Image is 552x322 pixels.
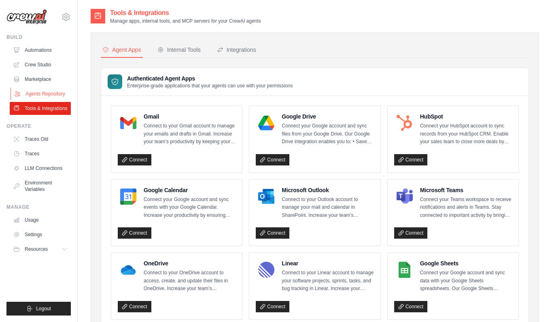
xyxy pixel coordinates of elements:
[215,42,258,58] button: Integrations
[256,301,289,312] a: Connect
[420,122,512,146] p: Connect your HubSpot account to sync records from your HubSpot CRM. Enable your sales team to clo...
[6,9,47,25] img: Logo
[282,112,374,121] h4: Google Drive
[144,196,236,220] p: Connect your Google account and sync events with your Google Calendar. Increase your productivity...
[156,42,202,58] button: Internal Tools
[144,259,236,267] h4: OneDrive
[10,228,71,241] a: Settings
[394,154,428,165] a: Connect
[258,189,274,205] img: Microsoft Outlook Logo
[6,123,71,129] div: Operate
[118,301,151,312] a: Connect
[144,112,236,121] h4: Gmail
[256,227,289,239] a: Connect
[420,259,512,267] h4: Google Sheets
[120,115,136,131] img: Gmail Logo
[157,46,201,54] div: Internal Tools
[420,269,512,293] p: Connect your Google account and sync data with your Google Sheets spreadsheets. Our Google Sheets...
[6,34,71,40] div: Build
[110,8,261,18] h2: Tools & Integrations
[282,186,374,194] h4: Microsoft Outlook
[282,259,374,267] h4: Linear
[256,154,289,165] a: Connect
[10,162,71,175] a: LLM Connections
[258,262,274,278] img: Linear Logo
[144,186,236,194] h4: Google Calendar
[420,186,512,194] h4: Microsoft Teams
[10,147,71,160] a: Traces
[6,302,71,316] button: Logout
[120,262,136,278] img: OneDrive Logo
[25,246,48,252] span: Resources
[282,196,374,220] p: Connect to your Outlook account to manage your mail and calendar in SharePoint. Increase your tea...
[282,269,374,293] p: Connect to your Linear account to manage your software projects, sprints, tasks, and bug tracking...
[282,122,374,146] p: Connect your Google account and sync files from your Google Drive. Our Google Drive integration e...
[10,73,71,86] a: Marketplace
[10,214,71,227] a: Usage
[420,112,512,121] h4: HubSpot
[101,42,143,58] button: Agent Apps
[420,196,512,220] p: Connect your Teams workspace to receive notifications and alerts in Teams. Stay connected to impo...
[397,115,413,131] img: HubSpot Logo
[397,189,413,205] img: Microsoft Teams Logo
[10,58,71,71] a: Crew Studio
[6,204,71,210] div: Manage
[394,301,428,312] a: Connect
[397,262,413,278] img: Google Sheets Logo
[10,176,71,196] a: Environment Variables
[217,46,256,54] div: Integrations
[258,115,274,131] img: Google Drive Logo
[10,44,71,57] a: Automations
[110,18,261,24] p: Manage apps, internal tools, and MCP servers for your CrewAI agents
[10,102,71,115] a: Tools & Integrations
[127,83,293,89] p: Enterprise-grade applications that your agents can use with your permissions
[127,74,293,83] h3: Authenticated Agent Apps
[394,227,428,239] a: Connect
[118,227,151,239] a: Connect
[144,269,236,293] p: Connect to your OneDrive account to access, create, and update their files in OneDrive. Increase ...
[10,243,71,256] button: Resources
[118,154,151,165] a: Connect
[120,189,136,205] img: Google Calendar Logo
[102,46,141,54] div: Agent Apps
[10,133,71,146] a: Traces Old
[144,122,236,146] p: Connect to your Gmail account to manage your emails and drafts in Gmail. Increase your team’s pro...
[36,305,51,312] span: Logout
[11,87,72,100] a: Agents Repository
